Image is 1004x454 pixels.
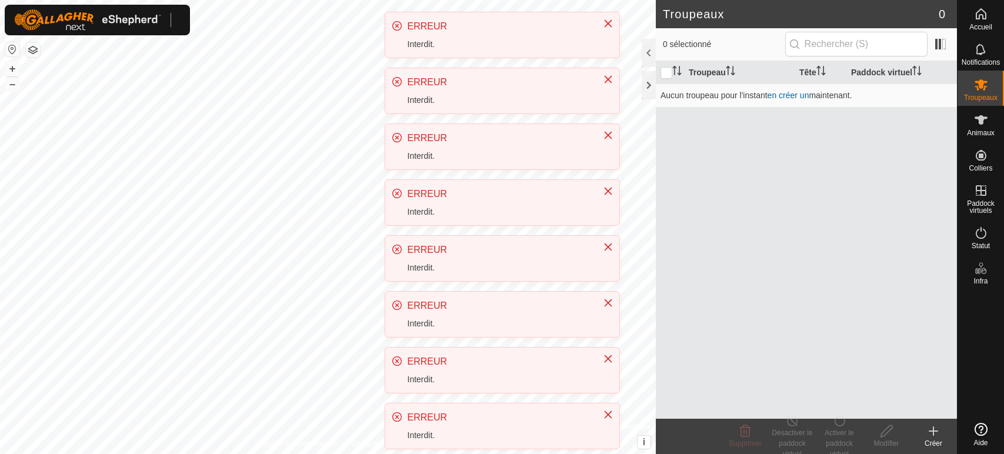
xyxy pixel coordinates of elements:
button: Close [600,183,616,199]
button: Close [600,295,616,311]
p-sorticon: Activer pour trier [912,68,922,77]
button: Couches de carte [26,43,40,57]
div: Interdit. [408,373,591,386]
span: 0 [939,5,945,23]
img: Logo Gallagher [14,9,161,31]
span: Accueil [969,24,992,31]
button: Close [600,71,616,88]
div: Interdit. [408,38,591,51]
a: en créer un [768,91,809,100]
div: ERREUR [408,299,591,313]
button: Close [600,127,616,143]
p-sorticon: Activer pour trier [726,68,735,77]
span: Infra [973,278,988,285]
span: Aide [973,439,988,446]
a: Contactez-nous [351,439,401,449]
th: Paddock virtuel [846,61,957,84]
div: Interdit. [408,318,591,330]
div: ERREUR [408,355,591,369]
span: Troupeaux [964,94,998,101]
div: Interdit. [408,150,591,162]
input: Rechercher (S) [785,32,928,56]
span: Notifications [962,59,1000,66]
div: Interdit. [408,94,591,106]
td: Aucun troupeau pour l'instant maintenant. [656,84,957,107]
div: ERREUR [408,75,591,89]
p-sorticon: Activer pour trier [816,68,826,77]
button: + [5,62,19,76]
button: Réinitialiser la carte [5,42,19,56]
div: ERREUR [408,187,591,201]
div: Interdit. [408,206,591,218]
th: Troupeau [684,61,795,84]
span: i [643,437,645,447]
th: Tête [795,61,846,84]
button: i [638,436,651,449]
span: Statut [972,242,990,249]
div: Interdit. [408,262,591,274]
span: Animaux [967,129,995,136]
span: Paddock virtuels [960,200,1001,214]
button: Close [600,350,616,367]
a: Aide [958,418,1004,451]
div: ERREUR [408,243,591,257]
span: Supprimer [729,439,761,448]
div: Modifier [863,438,910,449]
div: Interdit. [408,429,591,442]
h2: Troupeaux [663,7,939,21]
span: 0 sélectionné [663,38,785,51]
div: ERREUR [408,410,591,425]
div: ERREUR [408,19,591,34]
div: Créer [910,438,957,449]
span: Colliers [969,165,992,172]
a: Politique de confidentialité [255,439,337,449]
button: Close [600,15,616,32]
p-sorticon: Activer pour trier [672,68,682,77]
div: ERREUR [408,131,591,145]
button: Close [600,239,616,255]
button: – [5,77,19,91]
button: Close [600,406,616,423]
